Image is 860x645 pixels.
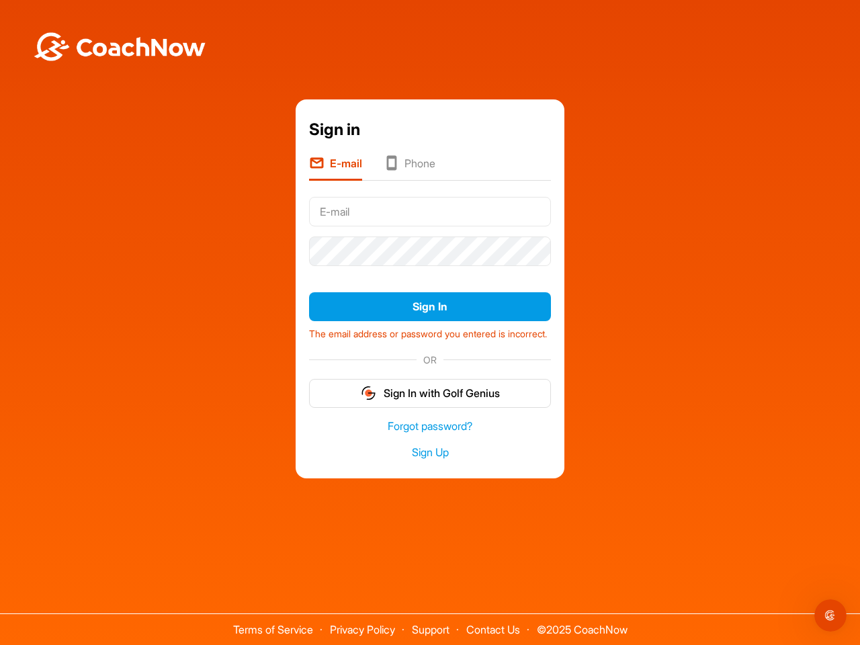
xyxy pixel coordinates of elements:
[309,445,551,460] a: Sign Up
[233,623,313,636] a: Terms of Service
[309,197,551,226] input: E-mail
[466,623,520,636] a: Contact Us
[360,385,377,401] img: gg_logo
[309,292,551,321] button: Sign In
[32,32,207,61] img: BwLJSsUCoWCh5upNqxVrqldRgqLPVwmV24tXu5FoVAoFEpwwqQ3VIfuoInZCoVCoTD4vwADAC3ZFMkVEQFDAAAAAElFTkSuQmCC
[309,322,551,341] div: The email address or password you entered is incorrect.
[309,118,551,142] div: Sign in
[814,599,847,632] iframe: Intercom live chat
[309,379,551,408] button: Sign In with Golf Genius
[412,623,449,636] a: Support
[530,614,634,635] span: © 2025 CoachNow
[417,353,443,367] span: OR
[330,623,395,636] a: Privacy Policy
[309,419,551,434] a: Forgot password?
[309,155,362,181] li: E-mail
[384,155,435,181] li: Phone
